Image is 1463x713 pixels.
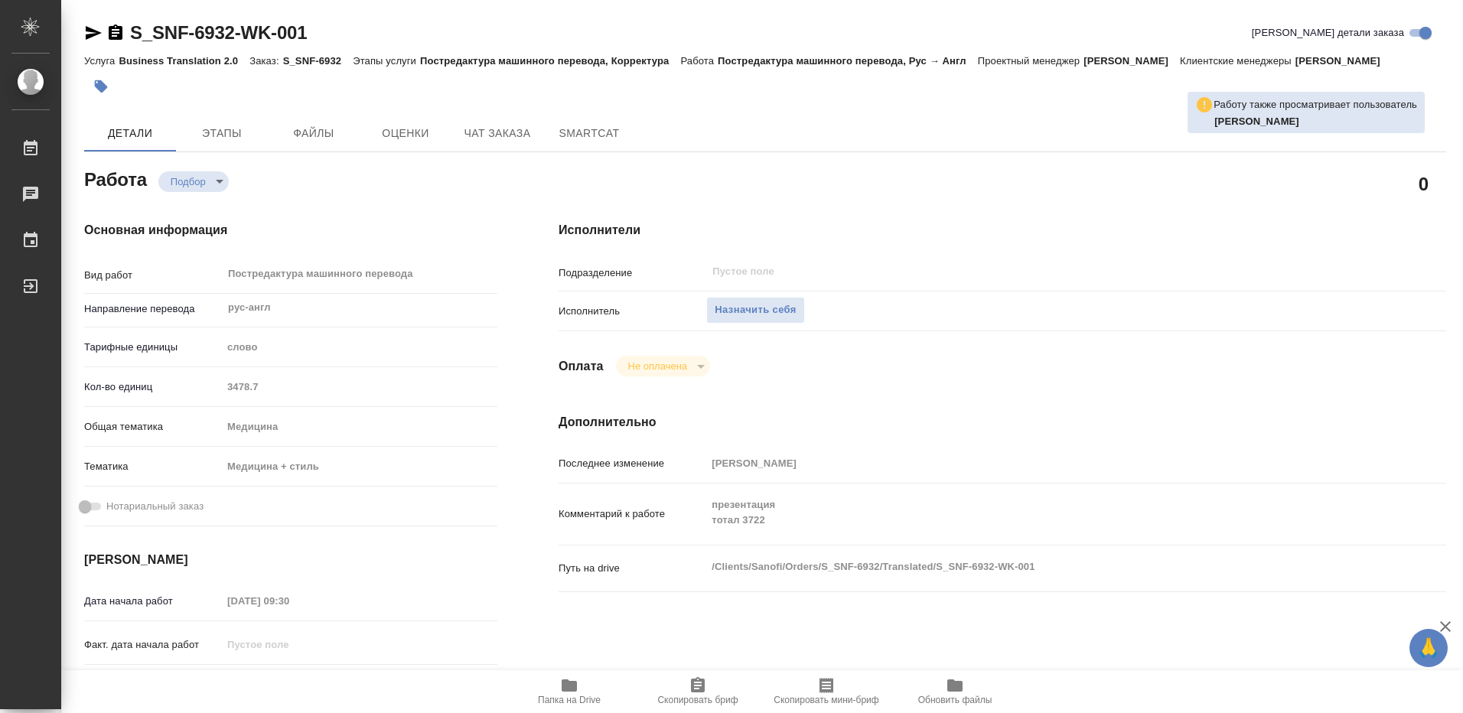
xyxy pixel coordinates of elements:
[616,356,710,376] div: Подбор
[119,55,249,67] p: Business Translation 2.0
[706,297,804,324] button: Назначить себя
[1409,629,1448,667] button: 🙏
[158,171,229,192] div: Подбор
[283,55,354,67] p: S_SNF-6932
[130,22,307,43] a: S_SNF-6932-WK-001
[559,221,1446,239] h4: Исполнители
[420,55,680,67] p: Постредактура машинного перевода, Корректура
[222,454,497,480] div: Медицина + стиль
[1180,55,1295,67] p: Клиентские менеджеры
[84,55,119,67] p: Услуга
[106,24,125,42] button: Скопировать ссылку
[84,551,497,569] h4: [PERSON_NAME]
[84,459,222,474] p: Тематика
[222,334,497,360] div: слово
[1252,25,1404,41] span: [PERSON_NAME] детали заказа
[249,55,282,67] p: Заказ:
[1214,97,1417,112] p: Работу также просматривает пользователь
[84,301,222,317] p: Направление перевода
[222,414,497,440] div: Медицина
[559,304,706,319] p: Исполнитель
[634,670,762,713] button: Скопировать бриф
[84,637,222,653] p: Факт. дата начала работ
[84,594,222,609] p: Дата начала работ
[1214,114,1417,129] p: Горшкова Валентина
[84,164,147,192] h2: Работа
[84,268,222,283] p: Вид работ
[106,499,204,514] span: Нотариальный заказ
[1419,171,1429,197] h2: 0
[84,221,497,239] h4: Основная информация
[84,379,222,395] p: Кол-во единиц
[559,357,604,376] h4: Оплата
[185,124,259,143] span: Этапы
[680,55,718,67] p: Работа
[559,413,1446,431] h4: Дополнительно
[891,670,1019,713] button: Обновить файлы
[918,695,992,705] span: Обновить файлы
[461,124,534,143] span: Чат заказа
[166,175,210,188] button: Подбор
[1083,55,1180,67] p: [PERSON_NAME]
[559,506,706,522] p: Комментарий к работе
[353,55,420,67] p: Этапы услуги
[84,70,118,103] button: Добавить тэг
[538,695,601,705] span: Папка на Drive
[559,456,706,471] p: Последнее изменение
[762,670,891,713] button: Скопировать мини-бриф
[718,55,978,67] p: Постредактура машинного перевода, Рус → Англ
[711,262,1336,281] input: Пустое поле
[222,376,497,398] input: Пустое поле
[84,419,222,435] p: Общая тематика
[277,124,350,143] span: Файлы
[369,124,442,143] span: Оценки
[84,24,103,42] button: Скопировать ссылку для ЯМессенджера
[559,561,706,576] p: Путь на drive
[93,124,167,143] span: Детали
[706,452,1372,474] input: Пустое поле
[559,265,706,281] p: Подразделение
[978,55,1083,67] p: Проектный менеджер
[222,590,356,612] input: Пустое поле
[657,695,738,705] span: Скопировать бриф
[624,360,692,373] button: Не оплачена
[552,124,626,143] span: SmartCat
[1416,632,1442,664] span: 🙏
[222,633,356,656] input: Пустое поле
[715,301,796,319] span: Назначить себя
[1295,55,1392,67] p: [PERSON_NAME]
[505,670,634,713] button: Папка на Drive
[706,554,1372,580] textarea: /Clients/Sanofi/Orders/S_SNF-6932/Translated/S_SNF-6932-WK-001
[84,340,222,355] p: Тарифные единицы
[706,492,1372,533] textarea: презентация тотал 3722
[774,695,878,705] span: Скопировать мини-бриф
